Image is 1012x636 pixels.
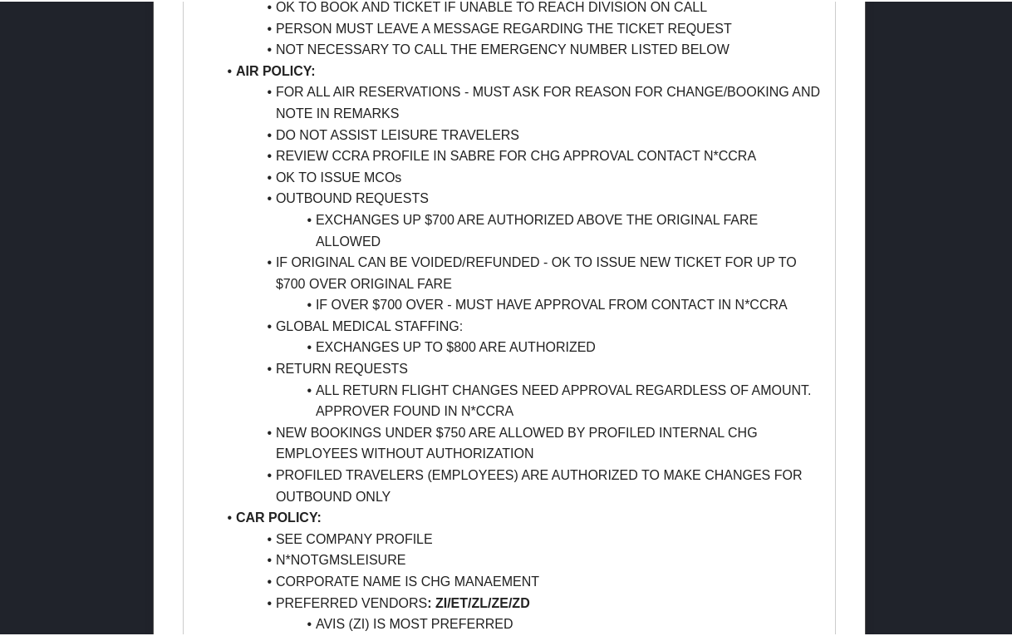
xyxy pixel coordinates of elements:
li: PROFILED TRAVELERS (EMPLOYEES) ARE AUTHORIZED TO MAKE CHANGES FOR OUTBOUND ONLY [216,463,823,505]
li: NOT NECESSARY TO CALL THE EMERGENCY NUMBER LISTED BELOW [216,37,823,59]
li: AVIS (ZI) IS MOST PREFERRED [216,612,823,634]
li: REVIEW CCRA PROFILE IN SABRE FOR CHG APPROVAL CONTACT N*CCRA [216,144,823,165]
li: N*NOTGMSLEISURE [216,548,823,569]
li: NEW BOOKINGS UNDER $750 ARE ALLOWED BY PROFILED INTERNAL CHG EMPLOYEES WITHOUT AUTHORIZATION [216,421,823,463]
li: CORPORATE NAME IS CHG MANAEMENT [216,569,823,591]
strong: AIR POLICY: [236,62,316,76]
strong: : ZI/ET/ZL/ZE/ZD [427,594,530,609]
li: ALL RETURN FLIGHT CHANGES NEED APPROVAL REGARDLESS OF AMOUNT. APPROVER FOUND IN N*CCRA [216,378,823,421]
strong: CAR POLICY: [236,509,322,523]
li: EXCHANGES UP $700 ARE AUTHORIZED ABOVE THE ORIGINAL FARE ALLOWED [216,208,823,250]
li: GLOBAL MEDICAL STAFFING: [216,314,823,336]
li: SEE COMPANY PROFILE [216,527,823,549]
li: IF OVER $700 OVER - MUST HAVE APPROVAL FROM CONTACT IN N*CCRA [216,293,823,314]
li: RETURN REQUESTS [216,357,823,378]
li: PERSON MUST LEAVE A MESSAGE REGARDING THE TICKET REQUEST [216,17,823,38]
li: PREFERRED VENDORS [216,591,823,613]
li: EXCHANGES UP TO $800 ARE AUTHORIZED [216,335,823,357]
li: IF ORIGINAL CAN BE VOIDED/REFUNDED - OK TO ISSUE NEW TICKET FOR UP TO $700 OVER ORIGINAL FARE [216,250,823,293]
li: DO NOT ASSIST LEISURE TRAVELERS [216,123,823,145]
li: OUTBOUND REQUESTS [216,186,823,208]
li: OK TO ISSUE MCOs [216,165,823,187]
li: FOR ALL AIR RESERVATIONS - MUST ASK FOR REASON FOR CHANGE/BOOKING AND NOTE IN REMARKS [216,80,823,122]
